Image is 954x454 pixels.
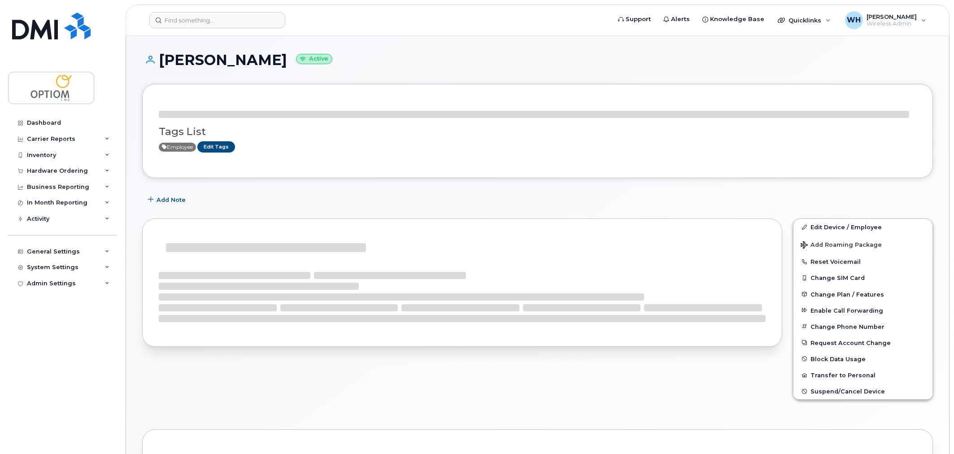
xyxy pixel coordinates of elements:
a: Edit Device / Employee [793,219,932,235]
button: Change Plan / Features [793,286,932,302]
button: Enable Call Forwarding [793,302,932,319]
button: Change Phone Number [793,319,932,335]
button: Block Data Usage [793,351,932,367]
h1: [PERSON_NAME] [142,52,933,68]
button: Suspend/Cancel Device [793,383,932,399]
span: Change Plan / Features [810,291,884,297]
button: Change SIM Card [793,270,932,286]
button: Add Roaming Package [793,235,932,253]
span: Add Note [157,196,186,204]
a: Edit Tags [197,141,235,153]
span: Add Roaming Package [801,241,882,250]
button: Reset Voicemail [793,253,932,270]
button: Request Account Change [793,335,932,351]
small: Active [296,54,332,64]
span: Enable Call Forwarding [810,307,883,314]
span: Active [159,143,196,152]
button: Transfer to Personal [793,367,932,383]
button: Add Note [142,192,193,208]
h3: Tags List [159,126,916,137]
span: Suspend/Cancel Device [810,388,885,395]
